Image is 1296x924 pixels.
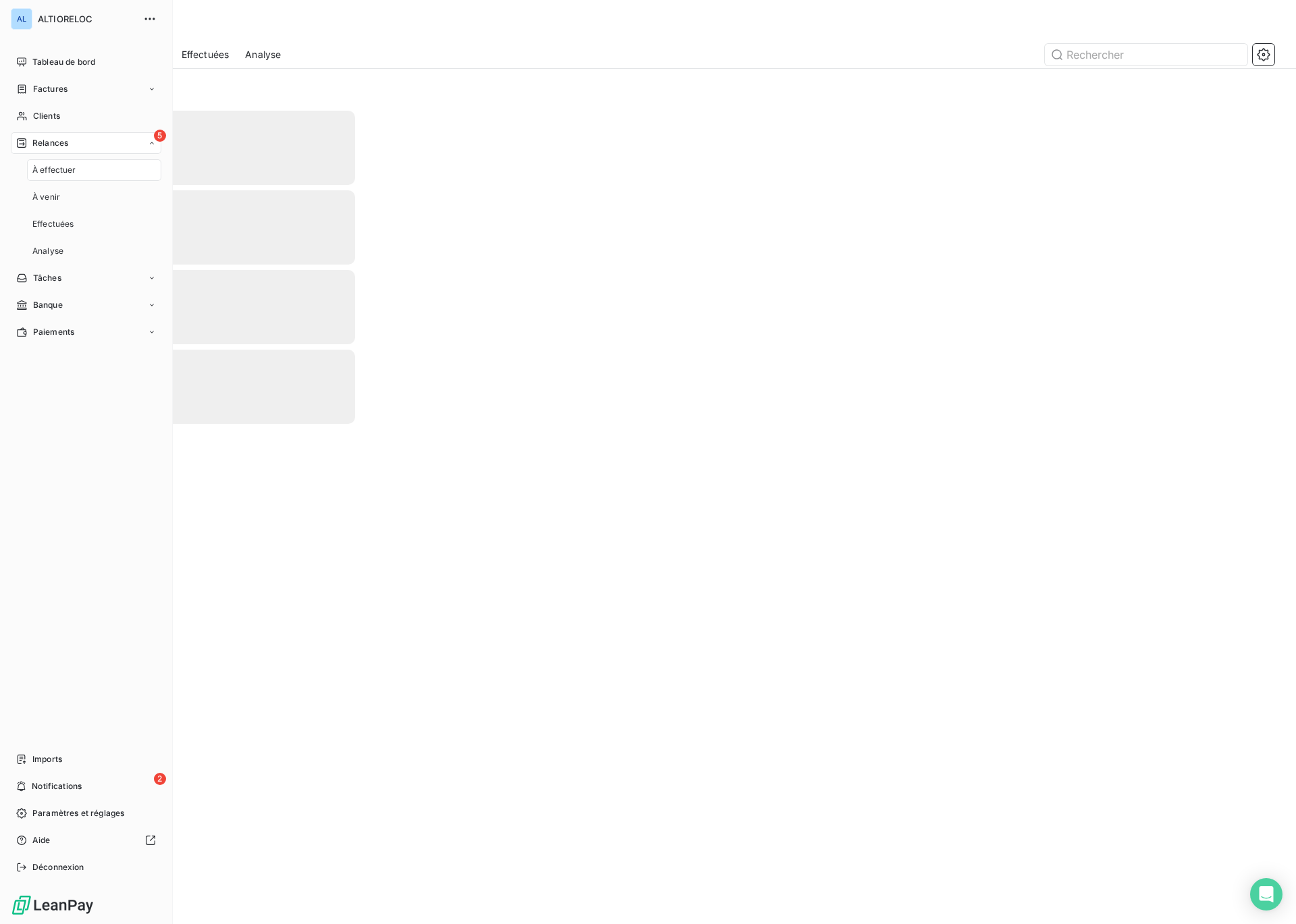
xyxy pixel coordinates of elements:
[11,830,161,851] a: Aide
[32,164,76,176] span: À effectuer
[33,110,60,122] span: Clients
[11,894,94,916] img: Logo LeanPay
[32,807,124,819] span: Paramètres et réglages
[32,780,82,792] span: Notifications
[32,834,51,846] span: Aide
[32,753,62,765] span: Imports
[38,13,135,24] span: ALTIORELOC
[33,326,74,338] span: Paiements
[33,299,63,311] span: Banque
[32,245,63,257] span: Analyse
[1250,878,1282,911] div: Open Intercom Messenger
[182,48,230,61] span: Effectuées
[32,56,95,68] span: Tableau de bord
[32,861,84,873] span: Déconnexion
[154,773,166,785] span: 2
[32,137,68,149] span: Relances
[32,218,74,230] span: Effectuées
[11,8,32,30] div: AL
[33,83,67,95] span: Factures
[32,191,60,203] span: À venir
[154,130,166,142] span: 5
[1045,44,1247,65] input: Rechercher
[245,48,281,61] span: Analyse
[33,272,61,284] span: Tâches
